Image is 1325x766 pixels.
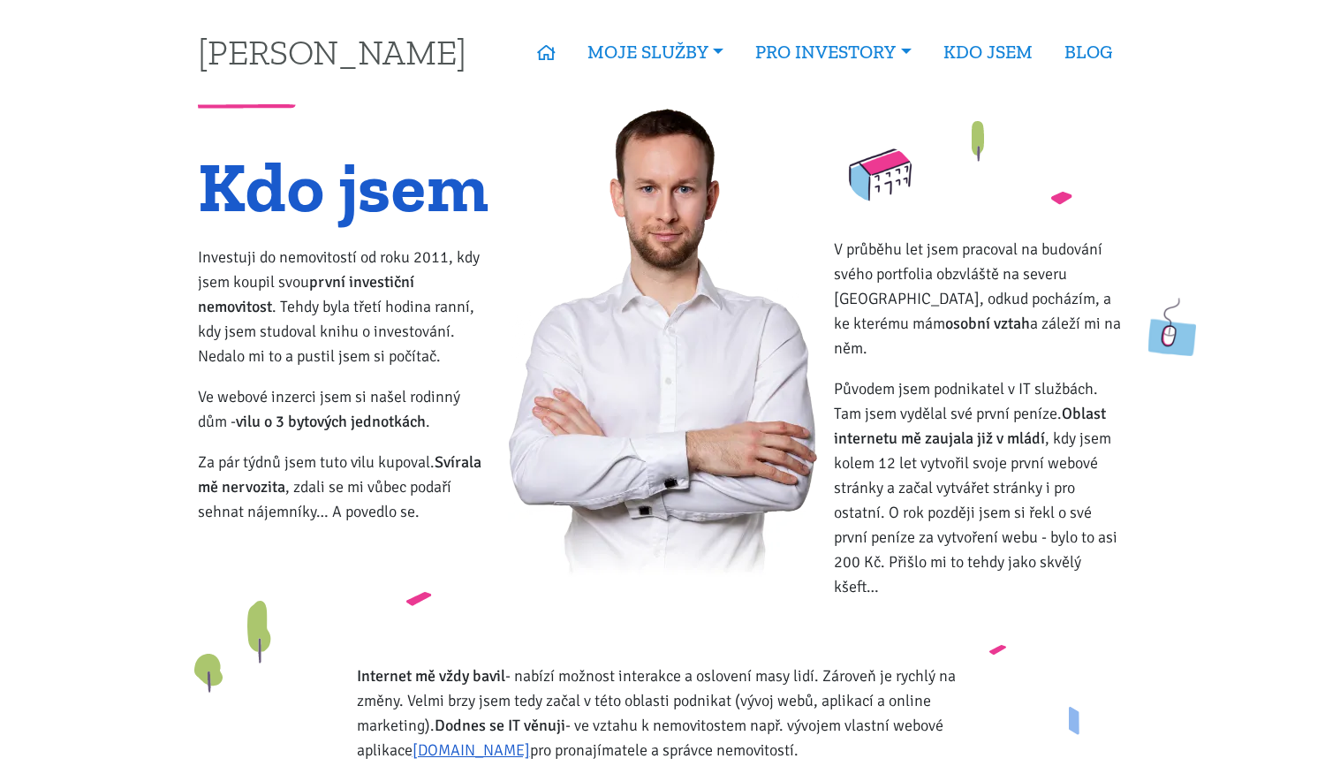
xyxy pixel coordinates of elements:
a: BLOG [1049,32,1128,72]
a: PRO INVESTORY [739,32,927,72]
p: Investuji do nemovitostí od roku 2011, kdy jsem koupil svou . Tehdy byla třetí hodina ranní, kdy ... [198,245,492,368]
h1: Kdo jsem [198,157,492,216]
a: [PERSON_NAME] [198,34,466,69]
a: [DOMAIN_NAME] [413,740,530,760]
strong: vilu o 3 bytových jednotkách [236,412,426,431]
strong: Dodnes se IT věnuji [435,716,565,735]
p: Za pár týdnů jsem tuto vilu kupoval. , zdali se mi vůbec podaří sehnat nájemníky… A povedlo se. [198,450,492,524]
strong: Internet mě vždy bavil [357,666,505,686]
a: KDO JSEM [927,32,1049,72]
p: Původem jsem podnikatel v IT službách. Tam jsem vydělal své první peníze. , kdy jsem kolem 12 let... [834,376,1128,599]
a: MOJE SLUŽBY [572,32,739,72]
p: Ve webové inzerci jsem si našel rodinný dům - . [198,384,492,434]
strong: osobní vztah [945,314,1030,333]
p: V průběhu let jsem pracoval na budování svého portfolia obzvláště na severu [GEOGRAPHIC_DATA], od... [834,237,1128,360]
p: - nabízí možnost interakce a oslovení masy lidí. Zároveň je rychlý na změny. Velmi brzy jsem tedy... [357,664,969,762]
